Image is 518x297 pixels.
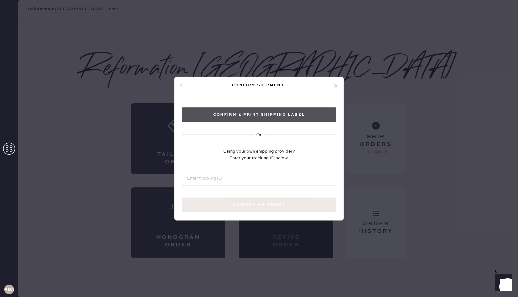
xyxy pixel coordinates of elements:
div: Using your own shipping provider? Enter your tracking ID below. [223,148,295,161]
div: Or [256,131,262,138]
button: Confirm shipment [182,197,336,212]
div: Confirm shipment [183,82,333,89]
button: Confirm & Print shipping label [182,107,336,122]
iframe: Front Chat [489,270,515,296]
h3: RBA [4,287,14,292]
input: Enter tracking ID [182,171,336,185]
